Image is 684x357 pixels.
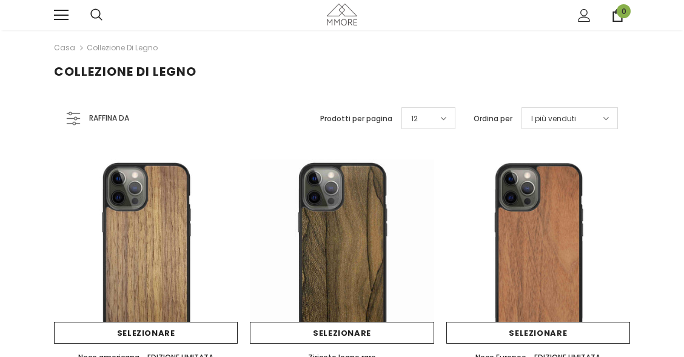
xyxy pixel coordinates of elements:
[250,322,434,344] a: Selezionare
[54,41,75,55] a: Casa
[87,42,158,53] a: Collezione di legno
[320,113,392,125] label: Prodotti per pagina
[531,113,576,125] span: I più venduti
[617,4,631,18] span: 0
[611,9,624,22] a: 0
[54,63,196,80] span: Collezione di legno
[411,113,418,125] span: 12
[327,4,357,25] img: Casi MMORE
[446,322,630,344] a: Selezionare
[89,112,129,125] span: Raffina da
[474,113,512,125] label: Ordina per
